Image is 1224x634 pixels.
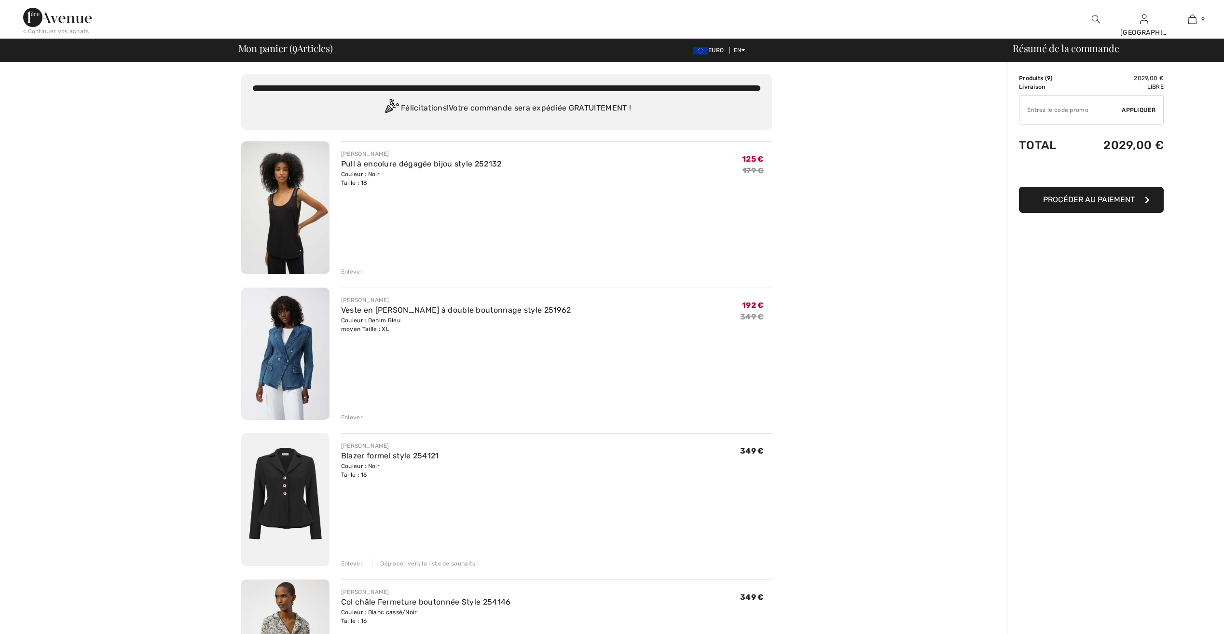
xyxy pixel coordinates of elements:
font: Mon panier ( [238,41,292,55]
span: 349 € [740,446,764,455]
font: Couleur : Noir Taille : 18 [341,171,380,186]
span: Procéder au paiement [1043,195,1135,204]
td: 2029,00 € [1074,74,1164,83]
td: Total [1019,129,1074,162]
font: Articles) [297,41,333,55]
img: Congratulation2.svg [382,99,401,118]
span: 9 [1201,15,1205,24]
div: [PERSON_NAME] [341,150,502,158]
span: 192 € [742,301,764,310]
img: Blazer formel style 254121 [241,433,330,566]
img: Veste en jean à double boutonnage style 251962 [241,288,330,420]
button: Procéder au paiement [1019,187,1164,213]
span: 9 [292,41,297,54]
div: Enlever [341,559,363,568]
span: EURO [693,47,728,54]
td: 2029,00 € [1074,129,1164,162]
iframe: PayPal [1019,162,1164,183]
font: Félicitations! Votre commande sera expédiée GRATUITEMENT ! [401,103,631,112]
a: Blazer formel style 254121 [341,451,439,460]
a: Veste en [PERSON_NAME] à double boutonnage style 251962 [341,305,571,315]
a: Pull à encolure dégagée bijou style 252132 [341,159,502,168]
a: Col châle Fermeture boutonnée Style 254146 [341,597,511,606]
font: Couleur : Denim Bleu moyen Taille : XL [341,317,400,332]
span: 125 € [742,154,764,164]
span: 349 € [740,593,764,602]
div: Enlever [341,267,363,276]
div: Déplacer vers la liste de souhaits [372,559,475,568]
td: ) [1019,74,1074,83]
font: Couleur : Noir Taille : 16 [341,463,380,478]
td: Livraison [1019,83,1074,91]
a: Sign In [1140,14,1148,24]
input: Promo code [1019,96,1122,124]
a: 9 [1169,14,1216,25]
div: [PERSON_NAME] [341,441,439,450]
s: 179 € [743,166,764,175]
img: Euro [693,47,708,55]
img: 1ère Avenue [23,8,92,27]
img: Mes infos [1140,14,1148,25]
div: < Continuer vos achats [23,27,89,36]
div: [PERSON_NAME] [341,296,571,304]
s: 349 € [740,312,764,321]
div: [PERSON_NAME] [341,588,511,596]
div: [GEOGRAPHIC_DATA] [1120,28,1168,38]
img: Rechercher sur le site Web [1092,14,1100,25]
div: Enlever [341,413,363,422]
img: Mon sac [1188,14,1196,25]
span: 9 [1047,75,1050,82]
img: Pull à encolure dégagée bijou style 252132 [241,141,330,274]
font: EN [734,47,742,54]
div: Résumé de la commande [1001,43,1218,53]
font: Couleur : Blanc cassé/Noir Taille : 16 [341,609,417,624]
font: Produits ( [1019,75,1050,82]
td: Libre [1074,83,1164,91]
span: Appliquer [1122,106,1155,114]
